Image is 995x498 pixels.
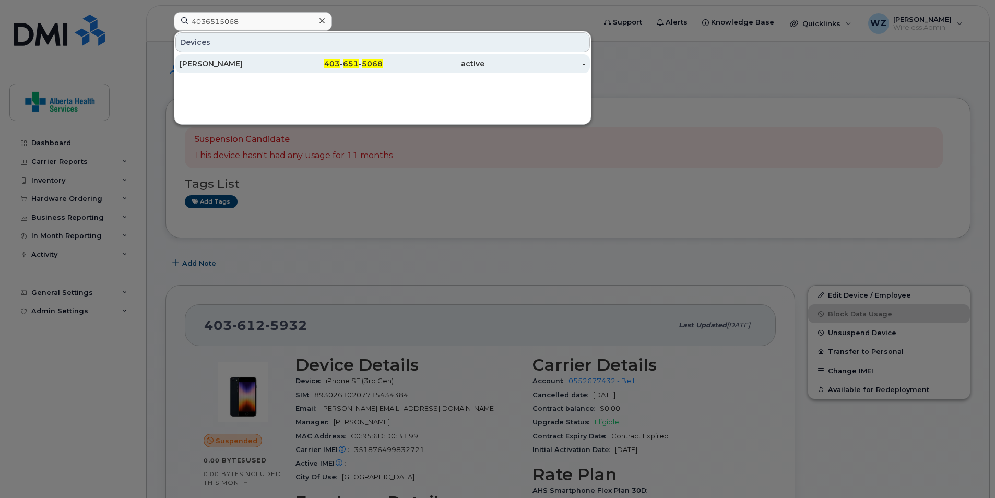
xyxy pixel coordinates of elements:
span: 651 [343,59,359,68]
div: Devices [175,32,590,52]
div: - - [281,58,383,69]
div: - [484,58,586,69]
a: [PERSON_NAME]403-651-5068active- [175,54,590,73]
span: 5068 [362,59,383,68]
div: [PERSON_NAME] [180,58,281,69]
span: 403 [324,59,340,68]
div: active [383,58,484,69]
